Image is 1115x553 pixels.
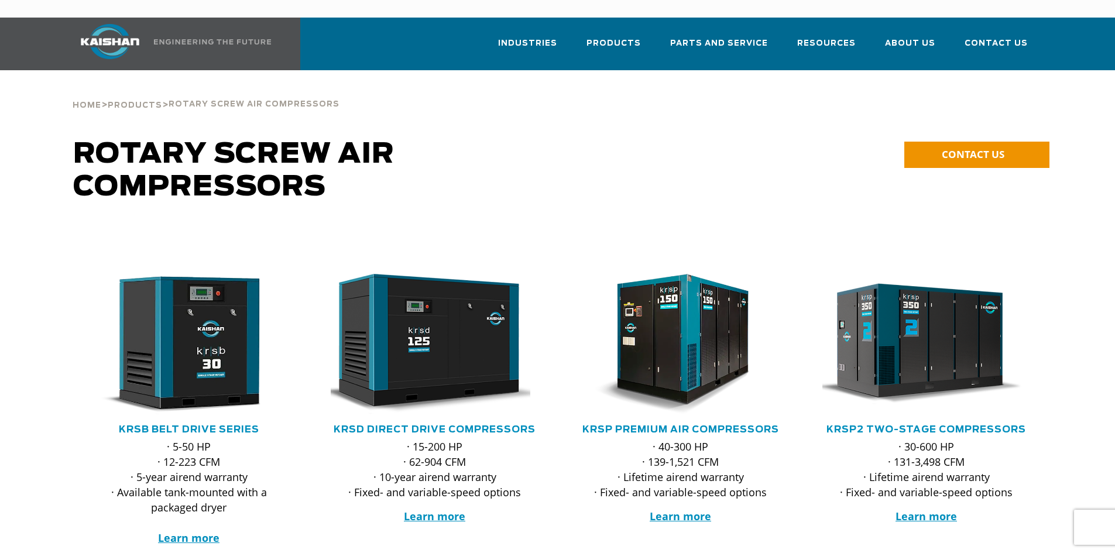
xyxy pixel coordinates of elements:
a: Resources [797,28,856,68]
a: About Us [885,28,935,68]
a: Kaishan USA [66,18,273,70]
img: krsb30 [76,274,284,414]
span: Home [73,102,101,109]
a: Learn more [158,531,219,545]
a: Learn more [404,509,465,523]
a: KRSP Premium Air Compressors [582,425,779,434]
span: Rotary Screw Air Compressors [73,140,394,201]
a: Learn more [896,509,957,523]
img: krsp150 [568,274,776,414]
div: krsd125 [331,274,539,414]
a: Products [586,28,641,68]
p: · 15-200 HP · 62-904 CFM · 10-year airend warranty · Fixed- and variable-speed options [331,439,539,500]
img: krsd125 [322,274,530,414]
a: Learn more [650,509,711,523]
span: Products [586,37,641,50]
p: · 30-600 HP · 131-3,498 CFM · Lifetime airend warranty · Fixed- and variable-speed options [822,439,1031,500]
span: Parts and Service [670,37,768,50]
div: > > [73,70,339,115]
img: kaishan logo [66,24,154,59]
span: CONTACT US [942,147,1004,161]
a: KRSP2 Two-Stage Compressors [826,425,1026,434]
a: KRSB Belt Drive Series [119,425,259,434]
div: krsb30 [85,274,293,414]
span: Products [108,102,162,109]
p: · 40-300 HP · 139-1,521 CFM · Lifetime airend warranty · Fixed- and variable-speed options [577,439,785,500]
span: About Us [885,37,935,50]
a: Products [108,99,162,110]
div: krsp150 [577,274,785,414]
a: Parts and Service [670,28,768,68]
a: Home [73,99,101,110]
a: KRSD Direct Drive Compressors [334,425,536,434]
p: · 5-50 HP · 12-223 CFM · 5-year airend warranty · Available tank-mounted with a packaged dryer [85,439,293,545]
span: Industries [498,37,557,50]
img: krsp350 [814,274,1022,414]
span: Contact Us [965,37,1028,50]
a: Contact Us [965,28,1028,68]
a: Industries [498,28,557,68]
a: CONTACT US [904,142,1049,168]
img: Engineering the future [154,39,271,44]
span: Resources [797,37,856,50]
span: Rotary Screw Air Compressors [169,101,339,108]
div: krsp350 [822,274,1031,414]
